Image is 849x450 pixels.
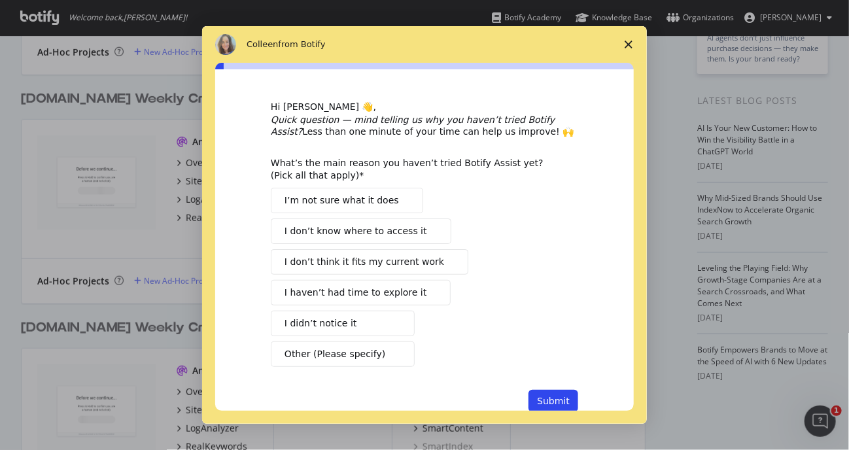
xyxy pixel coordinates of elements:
[271,157,559,181] div: What’s the main reason you haven’t tried Botify Assist yet? (Pick all that apply)
[271,218,451,244] button: I don’t know where to access it
[271,114,578,137] div: Less than one minute of your time can help us improve! 🙌
[271,280,451,305] button: I haven’t had time to explore it
[271,114,555,137] i: Quick question — mind telling us why you haven’t tried Botify Assist?
[285,194,399,207] span: I’m not sure what it does
[279,39,326,49] span: from Botify
[285,317,356,330] span: I didn’t notice it
[610,26,647,63] span: Close survey
[285,286,426,300] span: I haven’t had time to explore it
[285,347,385,361] span: Other (Please specify)
[285,255,444,269] span: I don’t think it fits my current work
[528,390,578,412] button: Submit
[247,39,279,49] span: Colleen
[271,188,423,213] button: I’m not sure what it does
[215,34,236,55] img: Profile image for Colleen
[271,101,578,114] div: Hi [PERSON_NAME] 👋,
[271,341,415,367] button: Other (Please specify)
[271,311,415,336] button: I didn’t notice it
[285,224,427,238] span: I don’t know where to access it
[271,249,468,275] button: I don’t think it fits my current work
